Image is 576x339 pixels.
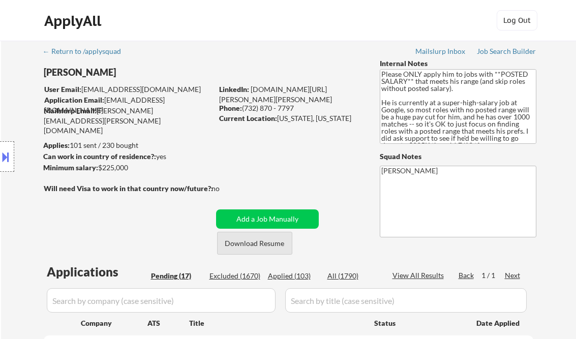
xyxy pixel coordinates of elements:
div: Status [374,314,462,332]
div: Excluded (1670) [209,271,260,281]
a: Job Search Builder [477,47,536,57]
button: Download Resume [217,232,292,255]
a: Mailslurp Inbox [415,47,466,57]
strong: LinkedIn: [219,85,249,94]
div: Title [189,318,365,328]
div: Next [505,270,521,281]
div: Pending (17) [151,271,202,281]
div: Squad Notes [380,151,536,162]
strong: Current Location: [219,114,277,122]
div: Company [81,318,147,328]
div: Job Search Builder [477,48,536,55]
input: Search by company (case sensitive) [47,288,276,313]
div: ATS [147,318,189,328]
div: [US_STATE], [US_STATE] [219,113,363,124]
div: ApplyAll [44,12,104,29]
div: Applied (103) [268,271,319,281]
div: (732) 870 - 7797 [219,103,363,113]
div: View All Results [392,270,447,281]
div: Back [459,270,475,281]
div: ← Return to /applysquad [43,48,131,55]
div: Mailslurp Inbox [415,48,466,55]
div: Applications [47,266,147,278]
div: 1 / 1 [481,270,505,281]
div: All (1790) [327,271,378,281]
a: ← Return to /applysquad [43,47,131,57]
div: no [211,183,240,194]
input: Search by title (case sensitive) [285,288,527,313]
strong: Phone: [219,104,242,112]
a: [DOMAIN_NAME][URL][PERSON_NAME][PERSON_NAME] [219,85,332,104]
div: Date Applied [476,318,521,328]
div: Internal Notes [380,58,536,69]
button: Log Out [497,10,537,30]
button: Add a Job Manually [216,209,319,229]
